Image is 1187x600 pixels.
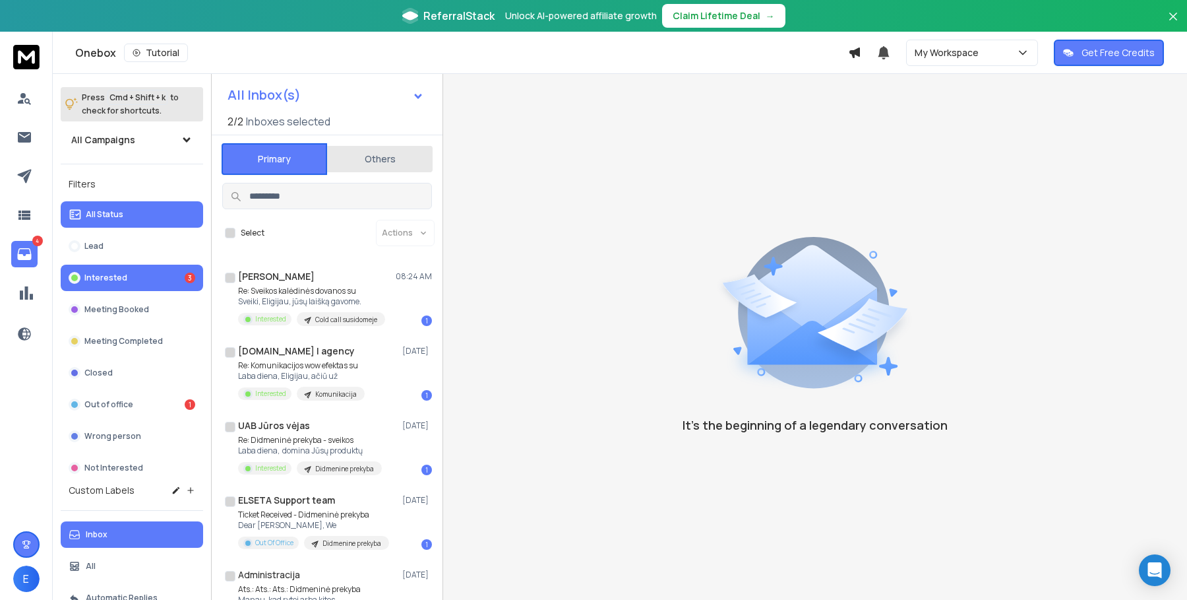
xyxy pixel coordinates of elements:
[61,360,203,386] button: Closed
[124,44,188,62] button: Tutorial
[238,286,385,296] p: Re: Sveikos kalėdinės dovanos su
[61,553,203,580] button: All
[185,399,195,410] div: 1
[421,539,432,550] div: 1
[84,399,133,410] p: Out of office
[402,495,432,506] p: [DATE]
[246,114,330,129] h3: Inboxes selected
[86,529,107,540] p: Inbox
[238,494,335,507] h1: ELSETA Support team
[84,241,104,251] p: Lead
[61,455,203,481] button: Not Interested
[61,265,203,291] button: Interested3
[185,273,195,283] div: 3
[315,464,374,474] p: Didmenine prekyba
[322,539,381,549] p: Didmenine prekyba
[84,368,113,378] p: Closed
[61,296,203,323] button: Meeting Booked
[255,314,286,324] p: Interested
[61,201,203,228] button: All Status
[241,228,264,238] label: Select
[238,520,389,531] p: Dear [PERSON_NAME], We
[84,336,163,347] p: Meeting Completed
[396,271,432,282] p: 08:24 AM
[402,346,432,356] p: [DATE]
[421,465,432,475] div: 1
[1165,8,1182,40] button: Close banner
[662,4,785,28] button: Claim Lifetime Deal→
[1139,554,1171,586] div: Open Intercom Messenger
[84,431,141,442] p: Wrong person
[238,270,315,283] h1: [PERSON_NAME]
[327,145,433,174] button: Others
[61,127,203,153] button: All Campaigns
[61,521,203,548] button: Inbox
[228,114,243,129] span: 2 / 2
[683,416,948,434] p: It’s the beginning of a legendary conversation
[238,510,389,520] p: Ticket Received - Didmeninė prekyba
[255,389,286,399] p: Interested
[238,419,310,432] h1: UAB Jūros vėjas
[84,273,127,283] p: Interested
[11,241,38,267] a: 4
[315,389,357,399] p: Komunikacija
[71,133,135,147] h1: All Campaigns
[222,143,327,175] button: Primary
[61,328,203,354] button: Meeting Completed
[238,568,300,582] h1: Administracija
[315,315,377,325] p: Cold call susidomeje
[84,463,143,473] p: Not Interested
[402,570,432,580] p: [DATE]
[13,566,40,592] button: E
[238,296,385,307] p: Sveiki, Eligijau, jūsų laišką gavome.
[61,423,203,450] button: Wrong person
[1081,46,1155,59] p: Get Free Credits
[32,236,43,246] p: 4
[423,8,495,24] span: ReferralStack
[255,538,293,548] p: Out Of Office
[1054,40,1164,66] button: Get Free Credits
[505,9,657,22] p: Unlock AI-powered affiliate growth
[86,209,123,220] p: All Status
[61,175,203,193] h3: Filters
[238,435,382,446] p: Re: Didmeninė prekyba - sveikos
[75,44,848,62] div: Onebox
[238,371,365,382] p: Laba diena, Eligijau, ačiū už
[255,463,286,473] p: Interested
[421,316,432,326] div: 1
[86,561,96,572] p: All
[84,304,149,315] p: Meeting Booked
[766,9,775,22] span: →
[421,390,432,401] div: 1
[238,360,365,371] p: Re: Komunikacijos wow efektas su
[69,484,135,497] h3: Custom Labels
[217,82,435,108] button: All Inbox(s)
[915,46,984,59] p: My Workspace
[238,345,355,358] h1: [DOMAIN_NAME] | agency
[402,420,432,431] p: [DATE]
[107,90,167,105] span: Cmd + Shift + k
[82,91,179,117] p: Press to check for shortcuts.
[238,584,382,595] p: Ats.: Ats.: Ats.: Didmeninė prekyba
[238,446,382,456] p: Laba diena, domina Jūsų produktų
[228,88,301,102] h1: All Inbox(s)
[61,391,203,418] button: Out of office1
[61,233,203,259] button: Lead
